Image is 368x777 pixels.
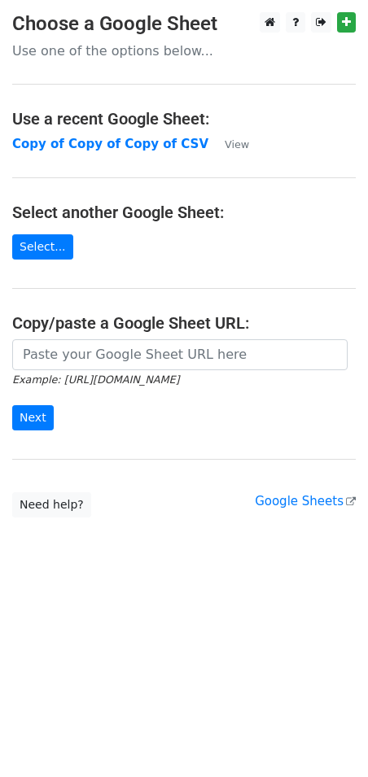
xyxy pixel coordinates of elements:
[12,42,356,59] p: Use one of the options below...
[12,12,356,36] h3: Choose a Google Sheet
[12,313,356,333] h4: Copy/paste a Google Sheet URL:
[255,494,356,509] a: Google Sheets
[12,234,73,260] a: Select...
[12,339,348,370] input: Paste your Google Sheet URL here
[208,137,249,151] a: View
[12,203,356,222] h4: Select another Google Sheet:
[225,138,249,151] small: View
[12,137,208,151] a: Copy of Copy of Copy of CSV
[12,492,91,517] a: Need help?
[12,405,54,430] input: Next
[12,373,179,386] small: Example: [URL][DOMAIN_NAME]
[12,109,356,129] h4: Use a recent Google Sheet:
